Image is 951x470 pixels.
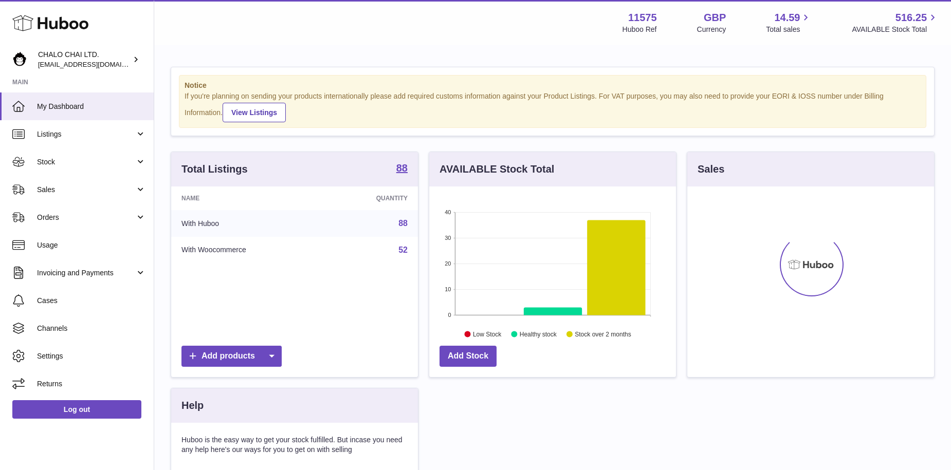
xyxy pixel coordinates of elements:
text: Stock over 2 months [575,330,631,337]
h3: AVAILABLE Stock Total [440,162,554,176]
span: AVAILABLE Stock Total [852,25,939,34]
span: Sales [37,185,135,195]
a: 88 [398,219,408,228]
text: 0 [448,312,451,318]
text: 30 [445,235,451,241]
span: Returns [37,379,146,389]
td: With Huboo [171,210,324,237]
span: Total sales [766,25,812,34]
span: Cases [37,296,146,306]
a: 52 [398,246,408,254]
h3: Help [181,399,204,412]
strong: 88 [396,163,408,173]
span: Orders [37,213,135,222]
text: 40 [445,209,451,215]
span: Usage [37,240,146,250]
a: Add products [181,346,282,367]
span: Channels [37,324,146,333]
strong: Notice [185,81,921,90]
th: Name [171,186,324,210]
img: Chalo@chalocompany.com [12,52,28,67]
p: Huboo is the easy way to get your stock fulfilled. But incase you need any help here's our ways f... [181,435,408,455]
th: Quantity [324,186,418,210]
a: 516.25 AVAILABLE Stock Total [852,11,939,34]
span: [EMAIL_ADDRESS][DOMAIN_NAME] [38,60,151,68]
text: 20 [445,260,451,267]
text: Low Stock [473,330,502,337]
span: Invoicing and Payments [37,268,135,278]
td: With Woocommerce [171,237,324,264]
div: Currency [697,25,726,34]
strong: GBP [704,11,726,25]
span: Settings [37,351,146,361]
a: View Listings [223,103,286,122]
a: 88 [396,163,408,175]
div: Huboo Ref [623,25,657,34]
text: 10 [445,286,451,292]
span: 14.59 [774,11,800,25]
span: My Dashboard [37,102,146,111]
h3: Sales [698,162,724,176]
span: Stock [37,157,135,167]
a: Add Stock [440,346,497,367]
h3: Total Listings [181,162,248,176]
a: 14.59 Total sales [766,11,812,34]
text: Healthy stock [520,330,557,337]
span: 516.25 [895,11,927,25]
a: Log out [12,400,141,419]
strong: 11575 [628,11,657,25]
div: CHALO CHAI LTD. [38,50,131,69]
span: Listings [37,129,135,139]
div: If you're planning on sending your products internationally please add required customs informati... [185,91,921,122]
